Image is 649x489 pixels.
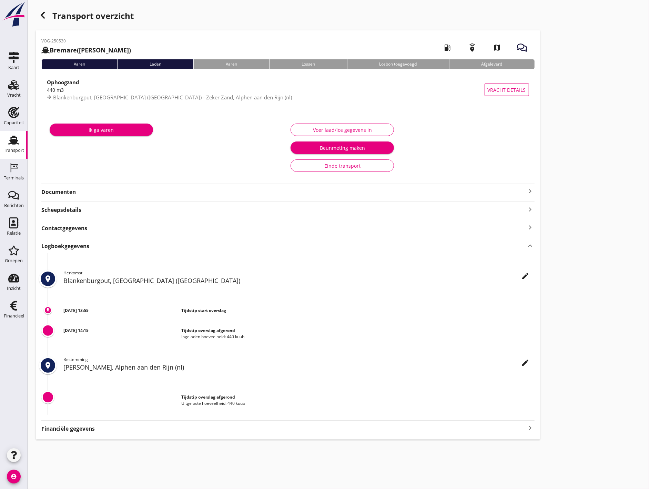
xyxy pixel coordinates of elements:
[181,327,235,333] strong: Tijdstip overslag afgerond
[41,59,117,69] div: Varen
[55,126,148,134] div: Ik ga varen
[63,270,82,276] span: Herkomst
[526,187,535,195] i: keyboard_arrow_right
[45,307,51,313] i: download
[4,148,24,153] div: Transport
[41,206,81,214] strong: Scheepsdetails
[63,276,535,285] h2: Blankenburgput, [GEOGRAPHIC_DATA] ([GEOGRAPHIC_DATA])
[1,2,26,27] img: logo-small.a267ee39.svg
[521,272,530,280] i: edit
[41,38,131,44] p: VOG-250530
[7,231,21,235] div: Relatie
[44,361,52,370] i: place
[291,159,394,172] button: Einde transport
[4,176,24,180] div: Terminals
[63,327,89,333] strong: [DATE] 14:15
[44,275,52,283] i: place
[50,124,153,136] button: Ik ga varen
[463,38,482,57] i: emergency_share
[50,46,77,54] strong: Bremare
[485,84,529,96] button: Vracht details
[63,356,88,362] span: Bestemming
[47,79,79,86] strong: Ophoogzand
[438,38,457,57] i: local_gas_station
[5,258,23,263] div: Groepen
[7,470,21,483] i: account_circle
[63,363,535,372] h2: [PERSON_NAME], Alphen aan den Rijn (nl)
[47,86,485,94] div: 440 m3
[181,400,535,407] div: Uitgeloste hoeveelheid: 440 kuub
[7,286,21,291] div: Inzicht
[41,46,131,55] h2: ([PERSON_NAME])
[269,59,347,69] div: Lossen
[291,124,394,136] button: Voer laad/los gegevens in
[117,59,193,69] div: Laden
[41,224,87,232] strong: Contactgegevens
[526,423,535,433] i: keyboard_arrow_right
[41,242,89,250] strong: Logboekgegevens
[526,241,535,250] i: keyboard_arrow_up
[526,205,535,214] i: keyboard_arrow_right
[291,141,394,154] button: Beunmeting maken
[181,334,535,340] div: Ingeladen hoeveelheid: 440 kuub
[181,307,226,313] strong: Tijdstip start overslag
[53,94,292,101] span: Blankenburgput, [GEOGRAPHIC_DATA] ([GEOGRAPHIC_DATA]) - Zeker Zand, Alphen aan den Rijn (nl)
[41,75,535,105] a: Ophoogzand440 m3Blankenburgput, [GEOGRAPHIC_DATA] ([GEOGRAPHIC_DATA]) - Zeker Zand, Alphen aan de...
[449,59,535,69] div: Afgeleverd
[347,59,449,69] div: Losbon toegevoegd
[521,359,530,367] i: edit
[4,120,24,125] div: Capaciteit
[4,314,24,318] div: Financieel
[193,59,269,69] div: Varen
[36,8,540,25] div: Transport overzicht
[296,162,388,169] div: Einde transport
[488,86,526,94] span: Vracht details
[41,425,95,433] strong: Financiële gegevens
[63,307,89,313] strong: [DATE] 13:55
[181,394,235,400] strong: Tijdstip overslag afgerond
[296,144,388,151] div: Beunmeting maken
[296,126,388,134] div: Voer laad/los gegevens in
[7,93,21,97] div: Vracht
[8,65,19,70] div: Kaart
[488,38,507,57] i: map
[526,223,535,232] i: keyboard_arrow_right
[41,188,526,196] strong: Documenten
[4,203,24,208] div: Berichten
